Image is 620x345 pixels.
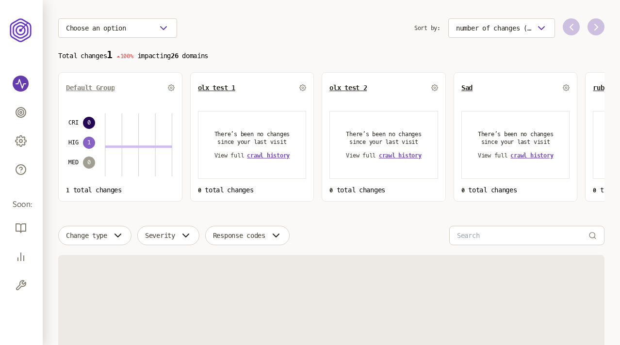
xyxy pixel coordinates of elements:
[66,186,175,194] p: total changes
[68,158,78,166] span: MED
[205,226,290,245] button: Response codes
[58,226,131,245] button: Change type
[66,232,107,239] span: Change type
[346,152,422,159] div: View full
[66,24,126,32] span: Choose an option
[457,226,588,245] input: Search
[461,186,570,194] p: total changes
[510,152,553,159] button: crawl history
[342,130,426,146] p: There’s been no changes since your last visit
[58,18,177,38] button: Choose an option
[456,24,532,32] span: number of changes (high-low)
[213,232,265,239] span: Response codes
[478,152,554,159] div: View full
[214,152,290,159] div: View full
[461,84,473,92] button: Sad
[58,49,604,61] p: Total changes impacting domains
[198,186,307,194] p: total changes
[593,187,596,194] span: 0
[461,187,465,194] span: 0
[198,84,235,92] button: olx test 1
[198,187,201,194] span: 0
[66,84,114,92] button: Default Group
[137,226,199,245] button: Severity
[145,232,175,239] span: Severity
[83,157,95,169] span: 0
[329,186,438,194] p: total changes
[210,130,294,146] p: There’s been no changes since your last visit
[68,139,78,146] span: HIG
[83,117,95,129] span: 0
[68,119,78,126] span: CRI
[329,187,333,194] span: 0
[379,152,422,159] span: crawl history
[510,152,553,159] span: crawl history
[329,84,367,92] button: olx test 2
[247,152,290,159] button: crawl history
[13,199,30,210] span: Soon:
[414,18,441,38] span: Sort by:
[448,18,555,38] button: number of changes (high-low)
[116,53,133,60] span: 100%
[66,187,69,194] span: 1
[83,137,95,149] span: 1
[107,49,113,61] span: 1
[171,52,178,60] span: 26
[247,152,290,159] span: crawl history
[473,130,558,146] p: There’s been no changes since your last visit
[379,152,422,159] button: crawl history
